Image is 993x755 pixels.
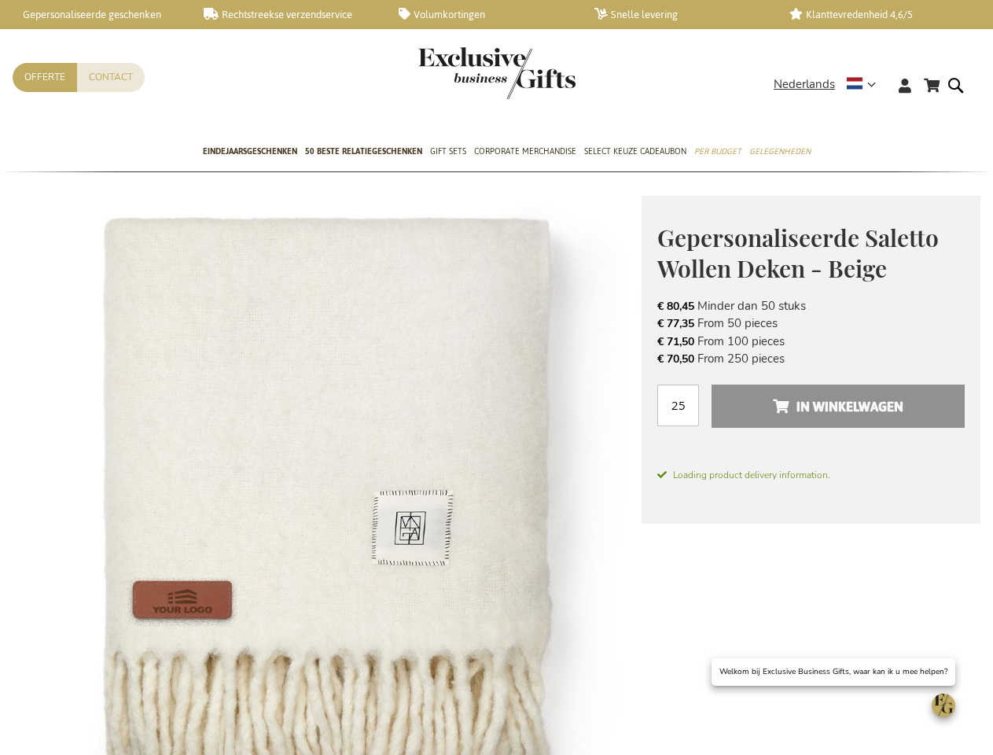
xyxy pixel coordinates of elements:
a: Klanttevredenheid 4,6/5 [789,8,960,21]
span: Gelegenheden [749,143,811,160]
a: Gelegenheden [749,133,811,172]
span: Select Keuze Cadeaubon [584,143,686,160]
a: Eindejaarsgeschenken [203,133,297,172]
span: Per Budget [694,143,741,160]
img: Exclusive Business gifts logo [418,47,576,99]
li: From 100 pieces [657,333,965,350]
span: Gift Sets [430,143,466,160]
span: Loading product delivery information. [657,468,965,482]
span: Corporate Merchandise [474,143,576,160]
span: Nederlands [774,75,835,94]
a: Corporate Merchandise [474,133,576,172]
a: 50 beste relatiegeschenken [305,133,422,172]
a: Rechtstreekse verzendservice [204,8,374,21]
span: Eindejaarsgeschenken [203,143,297,160]
span: € 77,35 [657,316,694,331]
span: € 71,50 [657,334,694,349]
span: € 70,50 [657,352,694,366]
a: Gepersonaliseerde geschenken [8,8,178,21]
a: Gift Sets [430,133,466,172]
a: Volumkortingen [399,8,569,21]
li: From 250 pieces [657,350,965,367]
a: Contact [77,63,145,92]
a: Offerte [13,63,77,92]
input: Aantal [657,385,699,426]
span: € 80,45 [657,299,694,314]
a: store logo [418,47,497,99]
li: Minder dan 50 stuks [657,297,965,315]
span: Gepersonaliseerde Saletto Wollen Deken - Beige [657,222,939,284]
a: Per Budget [694,133,741,172]
a: Snelle levering [594,8,765,21]
a: Select Keuze Cadeaubon [584,133,686,172]
li: From 50 pieces [657,315,965,332]
span: 50 beste relatiegeschenken [305,143,422,160]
